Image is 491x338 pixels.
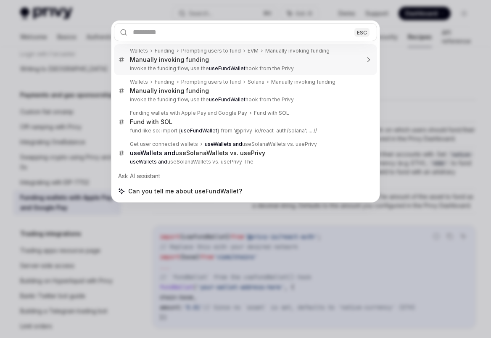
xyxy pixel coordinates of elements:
[181,48,241,54] div: Prompting users to fund
[130,158,167,165] b: useWallets and
[130,127,359,134] p: fund like so: import { } from '@privy-io/react-auth/solana'; ... //
[248,79,264,85] div: Solana
[130,96,359,103] p: invoke the funding flow, use the hook from the Privy
[181,79,241,85] div: Prompting users to fund
[205,141,317,148] div: useSolanaWallets vs. usePrivy
[130,110,247,116] div: Funding wallets with Apple Pay and Google Pay
[271,79,335,85] div: Manually invoking funding
[155,79,174,85] div: Funding
[114,169,377,184] div: Ask AI assistant
[254,110,289,116] div: Fund with SOL
[130,56,209,63] div: Manually invoking funding
[209,96,245,103] b: useFundWallet
[181,127,217,134] b: useFundWallet
[130,65,359,72] p: invoke the funding flow, use the hook from the Privy
[265,48,330,54] div: Manually invoking funding
[354,28,370,37] div: ESC
[130,48,148,54] div: Wallets
[128,187,242,195] span: Can you tell me about useFundWallet?
[130,149,265,157] div: useSolanaWallets vs. usePrivy
[205,141,242,147] b: useWallets and
[248,48,259,54] div: EVM
[130,141,198,148] div: Get user connected wallets
[155,48,174,54] div: Funding
[130,149,175,156] b: useWallets and
[130,87,209,95] div: Manually invoking funding
[130,79,148,85] div: Wallets
[209,65,245,71] b: useFundWallet
[130,118,172,126] div: Fund with SOL
[130,158,359,165] p: useSolanaWallets vs. usePrivy The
